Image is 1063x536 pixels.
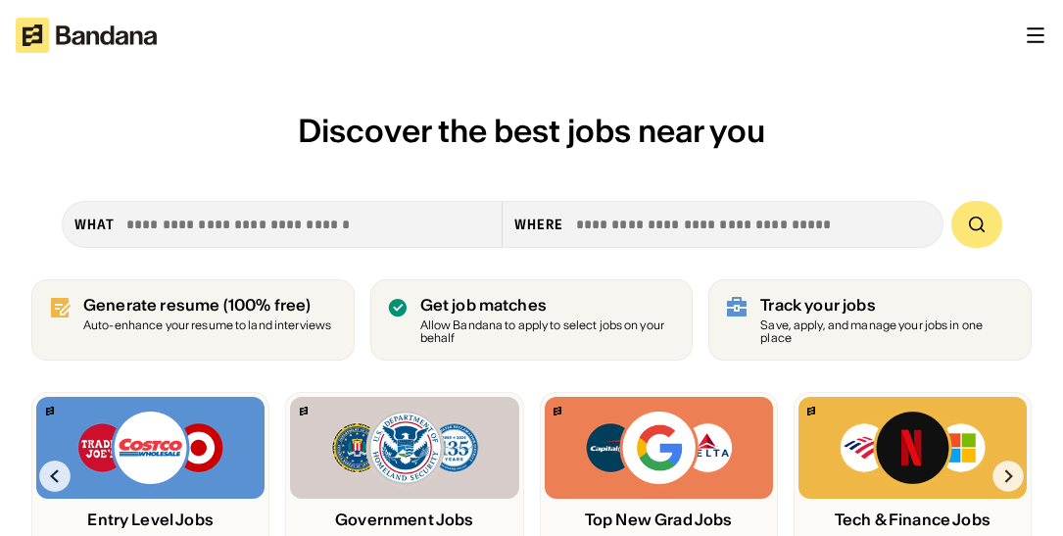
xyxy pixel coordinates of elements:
div: Generate resume [83,296,331,315]
div: Top New Grad Jobs [545,511,773,529]
img: Bandana logo [46,407,54,415]
div: Save, apply, and manage your jobs in one place [760,319,1015,345]
img: Bank of America, Netflix, Microsoft logos [839,409,987,487]
div: Tech & Finance Jobs [798,511,1027,529]
img: Bandana logo [300,407,308,415]
a: Generate resume (100% free)Auto-enhance your resume to land interviews [31,279,355,362]
img: Left Arrow [39,461,71,492]
a: Track your jobs Save, apply, and manage your jobs in one place [708,279,1032,362]
div: Track your jobs [760,296,1015,315]
a: Get job matches Allow Bandana to apply to select jobs on your behalf [370,279,694,362]
img: Bandana logo [554,407,561,415]
span: (100% free) [223,295,312,315]
div: Get job matches [420,296,677,315]
div: Government Jobs [290,511,518,529]
div: Entry Level Jobs [36,511,265,529]
div: Auto-enhance your resume to land interviews [83,319,331,332]
div: Allow Bandana to apply to select jobs on your behalf [420,319,677,345]
img: Bandana logotype [16,18,157,53]
img: Right Arrow [992,461,1024,492]
img: Capital One, Google, Delta logos [584,409,733,487]
div: what [74,216,115,233]
span: Discover the best jobs near you [298,111,765,151]
img: Bandana logo [807,407,815,415]
img: FBI, DHS, MWRD logos [330,409,479,487]
div: Where [514,216,564,233]
img: Trader Joe’s, Costco, Target logos [76,409,225,487]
